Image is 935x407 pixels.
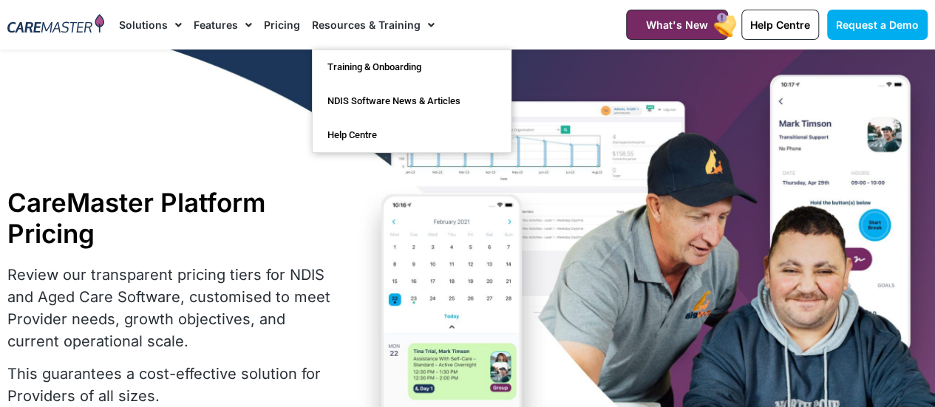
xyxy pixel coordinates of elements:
span: Request a Demo [836,18,919,31]
a: Training & Onboarding [313,50,511,84]
ul: Resources & Training [312,49,511,153]
h1: CareMaster Platform Pricing [7,187,334,249]
p: This guarantees a cost-effective solution for Providers of all sizes. [7,363,334,407]
span: Help Centre [750,18,810,31]
span: What's New [646,18,708,31]
p: Review our transparent pricing tiers for NDIS and Aged Care Software, customised to meet Provider... [7,264,334,352]
a: Help Centre [741,10,819,40]
a: Request a Demo [827,10,928,40]
img: CareMaster Logo [7,14,104,35]
a: Help Centre [313,118,511,152]
a: NDIS Software News & Articles [313,84,511,118]
a: What's New [626,10,728,40]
